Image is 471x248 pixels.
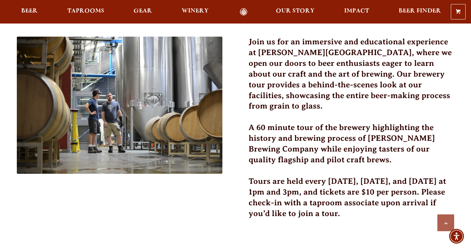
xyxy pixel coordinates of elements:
[17,37,222,174] img: 51296704916_1a94a6d996_c
[182,8,209,14] span: Winery
[249,122,454,173] h3: A 60 minute tour of the brewery highlighting the history and brewing process of [PERSON_NAME] Bre...
[17,8,42,16] a: Beer
[399,8,441,14] span: Beer Finder
[67,8,104,14] span: Taprooms
[394,8,445,16] a: Beer Finder
[449,229,464,244] div: Accessibility Menu
[249,37,454,120] h3: Join us for an immersive and educational experience at [PERSON_NAME][GEOGRAPHIC_DATA], where we o...
[276,8,315,14] span: Our Story
[340,8,373,16] a: Impact
[249,176,454,227] h3: Tours are held every [DATE], [DATE], and [DATE] at 1pm and 3pm, and tickets are $10 per person. P...
[21,8,38,14] span: Beer
[129,8,156,16] a: Gear
[134,8,152,14] span: Gear
[344,8,369,14] span: Impact
[177,8,213,16] a: Winery
[231,8,256,16] a: Odell Home
[437,214,454,231] a: Scroll to top
[271,8,319,16] a: Our Story
[63,8,109,16] a: Taprooms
